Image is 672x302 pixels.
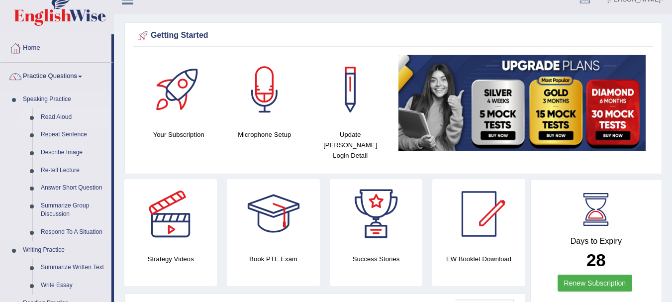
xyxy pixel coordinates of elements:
a: Home [0,34,111,59]
img: small5.jpg [398,55,646,151]
a: Writing Practice [18,241,111,259]
h4: Days to Expiry [542,237,651,246]
h4: Book PTE Exam [227,254,319,264]
h4: Update [PERSON_NAME] Login Detail [312,129,388,161]
a: Respond To A Situation [36,223,111,241]
h4: EW Booklet Download [432,254,525,264]
a: Repeat Sentence [36,126,111,144]
h4: Microphone Setup [227,129,303,140]
b: 28 [586,250,606,270]
a: Renew Subscription [558,275,633,292]
h4: Strategy Videos [124,254,217,264]
a: Summarize Written Text [36,259,111,277]
a: Practice Questions [0,63,111,88]
a: Answer Short Question [36,179,111,197]
a: Describe Image [36,144,111,162]
div: Getting Started [136,28,651,43]
h4: Success Stories [330,254,422,264]
a: Summarize Group Discussion [36,197,111,223]
a: Re-tell Lecture [36,162,111,180]
a: Write Essay [36,277,111,295]
h4: Your Subscription [141,129,217,140]
a: Speaking Practice [18,91,111,108]
a: Read Aloud [36,108,111,126]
